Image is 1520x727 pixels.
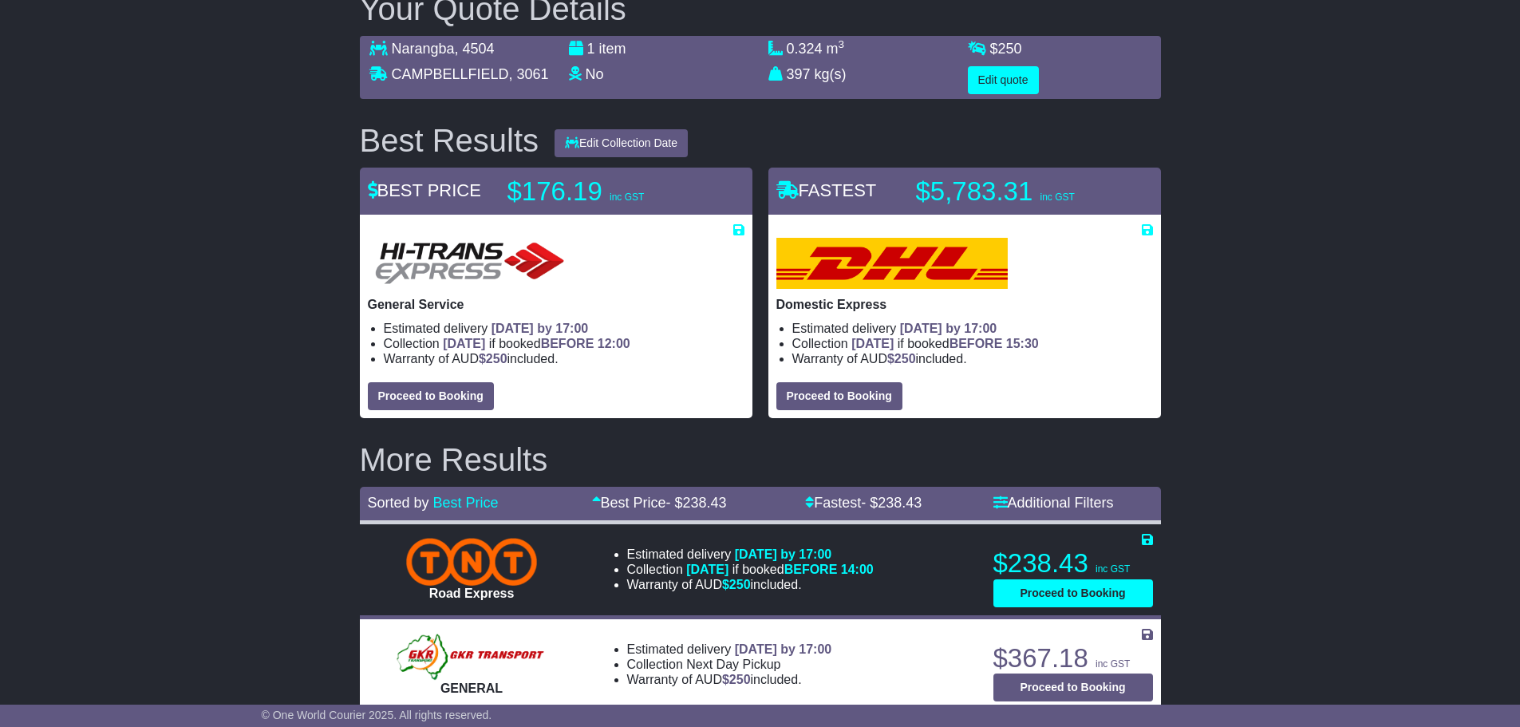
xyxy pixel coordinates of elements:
[900,322,997,335] span: [DATE] by 17:00
[384,336,744,351] li: Collection
[851,337,1038,350] span: if booked
[455,41,495,57] span: , 4504
[352,123,547,158] div: Best Results
[1096,658,1130,670] span: inc GST
[443,337,630,350] span: if booked
[1096,563,1130,575] span: inc GST
[792,321,1153,336] li: Estimated delivery
[541,337,594,350] span: BEFORE
[586,66,604,82] span: No
[841,563,874,576] span: 14:00
[787,41,823,57] span: 0.324
[627,642,832,657] li: Estimated delivery
[1040,192,1074,203] span: inc GST
[990,41,1022,57] span: $
[776,382,902,410] button: Proceed to Booking
[729,578,751,591] span: 250
[486,352,507,365] span: 250
[392,66,509,82] span: CAMPBELLFIELD
[627,657,832,672] li: Collection
[666,495,727,511] span: - $
[784,563,838,576] span: BEFORE
[686,563,873,576] span: if booked
[722,673,751,686] span: $
[443,337,485,350] span: [DATE]
[479,352,507,365] span: $
[861,495,922,511] span: - $
[968,66,1039,94] button: Edit quote
[592,495,727,511] a: Best Price- $238.43
[683,495,727,511] span: 238.43
[627,672,832,687] li: Warranty of AUD included.
[440,682,503,695] span: GENERAL
[805,495,922,511] a: Fastest- $238.43
[722,578,751,591] span: $
[686,658,780,671] span: Next Day Pickup
[894,352,916,365] span: 250
[368,495,429,511] span: Sorted by
[993,674,1153,701] button: Proceed to Booking
[993,495,1114,511] a: Additional Filters
[993,642,1153,674] p: $367.18
[787,66,811,82] span: 397
[555,129,688,157] button: Edit Collection Date
[509,66,549,82] span: , 3061
[729,673,751,686] span: 250
[627,562,874,577] li: Collection
[827,41,845,57] span: m
[815,66,847,82] span: kg(s)
[792,351,1153,366] li: Warranty of AUD included.
[368,238,572,289] img: HiTrans: General Service
[851,337,894,350] span: [DATE]
[429,587,515,600] span: Road Express
[993,547,1153,579] p: $238.43
[368,180,481,200] span: BEST PRICE
[776,180,877,200] span: FASTEST
[406,538,536,586] img: TNT Domestic: Road Express
[887,352,916,365] span: $
[993,579,1153,607] button: Proceed to Booking
[384,321,744,336] li: Estimated delivery
[916,176,1115,207] p: $5,783.31
[998,41,1022,57] span: 250
[627,547,874,562] li: Estimated delivery
[610,192,644,203] span: inc GST
[587,41,595,57] span: 1
[433,495,499,511] a: Best Price
[262,709,492,721] span: © One World Courier 2025. All rights reserved.
[1006,337,1039,350] span: 15:30
[950,337,1003,350] span: BEFORE
[776,297,1153,312] p: Domestic Express
[839,38,845,50] sup: 3
[384,351,744,366] li: Warranty of AUD included.
[368,382,494,410] button: Proceed to Booking
[368,297,744,312] p: General Service
[598,337,630,350] span: 12:00
[599,41,626,57] span: item
[686,563,728,576] span: [DATE]
[360,442,1161,477] h2: More Results
[627,577,874,592] li: Warranty of AUD included.
[492,322,589,335] span: [DATE] by 17:00
[396,633,548,681] img: GKR: GENERAL
[392,41,455,57] span: Narangba
[507,176,707,207] p: $176.19
[878,495,922,511] span: 238.43
[792,336,1153,351] li: Collection
[776,238,1008,289] img: DHL: Domestic Express
[735,547,832,561] span: [DATE] by 17:00
[735,642,832,656] span: [DATE] by 17:00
